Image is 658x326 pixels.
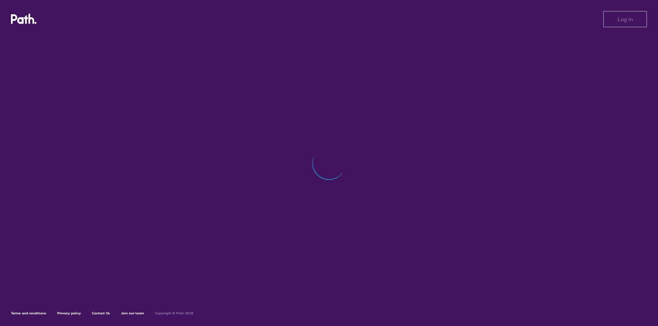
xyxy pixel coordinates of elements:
a: Privacy policy [57,311,81,315]
h6: Copyright © Path 2018 [155,311,193,315]
button: Log in [603,11,647,27]
a: Contact Us [92,311,110,315]
a: Join our team [121,311,144,315]
span: Log in [618,16,633,22]
a: Terms and conditions [11,311,46,315]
